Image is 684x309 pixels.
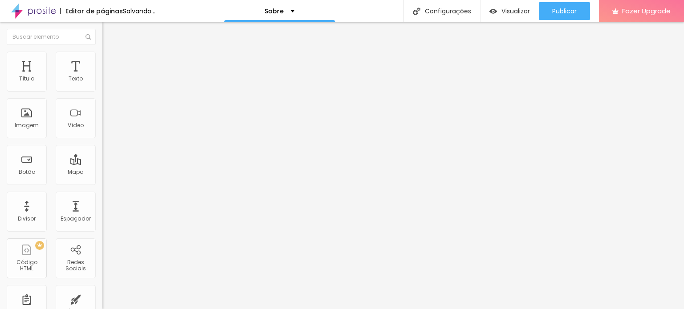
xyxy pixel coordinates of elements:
[68,169,84,175] div: Mapa
[413,8,420,15] img: Icone
[68,122,84,128] div: Vídeo
[9,259,44,272] div: Código HTML
[19,76,34,82] div: Título
[102,22,684,309] iframe: Editor
[480,2,539,20] button: Visualizar
[552,8,577,15] span: Publicar
[18,216,36,222] div: Divisor
[501,8,530,15] span: Visualizar
[489,8,497,15] img: view-1.svg
[19,169,35,175] div: Botão
[85,34,91,40] img: Icone
[58,259,93,272] div: Redes Sociais
[15,122,39,128] div: Imagem
[7,29,96,45] input: Buscar elemento
[123,8,155,14] div: Salvando...
[69,76,83,82] div: Texto
[61,216,91,222] div: Espaçador
[622,7,671,15] span: Fazer Upgrade
[265,8,284,14] p: Sobre
[60,8,123,14] div: Editor de páginas
[539,2,590,20] button: Publicar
